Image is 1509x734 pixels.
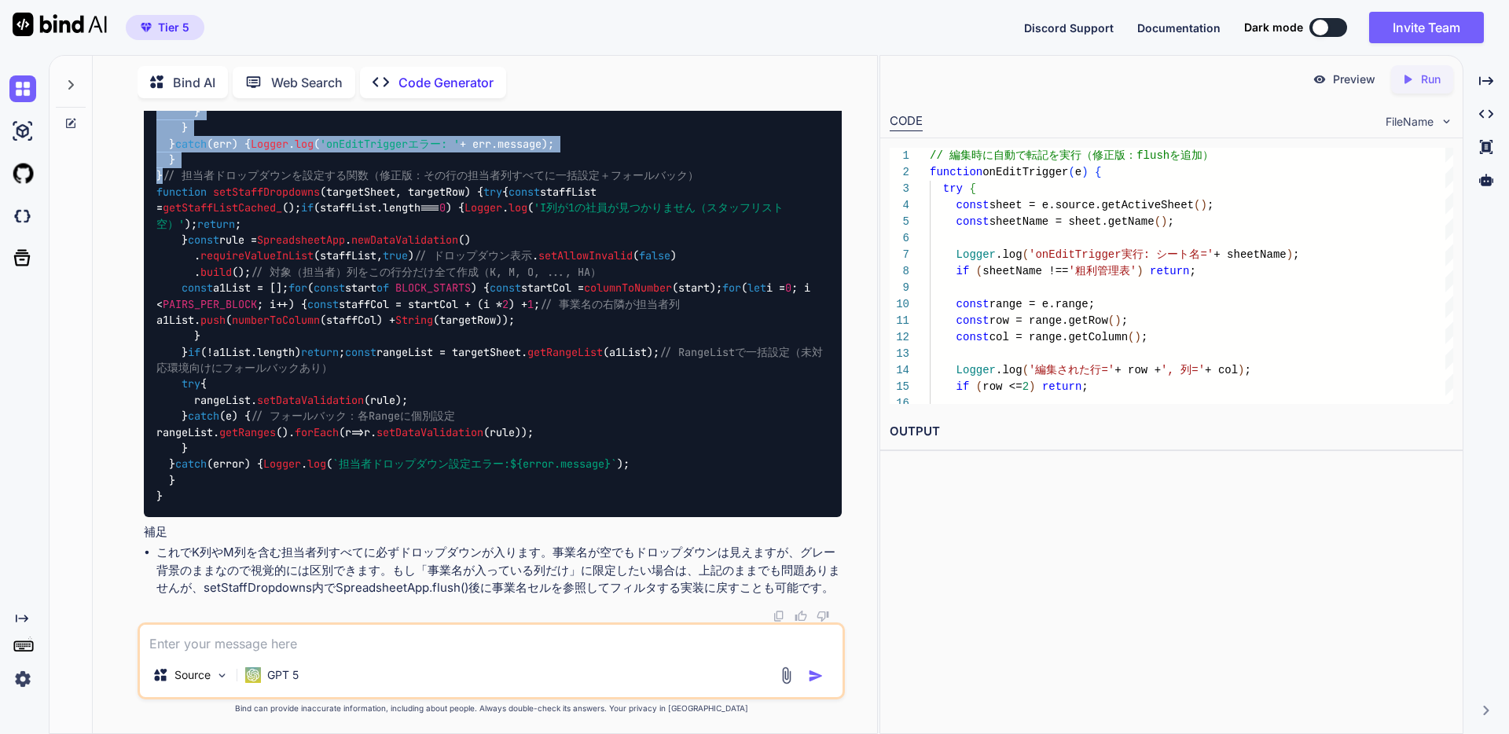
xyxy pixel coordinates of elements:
[156,201,784,231] span: 'I列が1の社員が見つかりません（スタッフリスト空）'
[307,457,326,472] span: log
[464,201,502,215] span: Logger
[509,185,540,199] span: const
[890,313,909,329] div: 11
[1189,265,1195,277] span: ;
[890,148,909,164] div: 1
[890,230,909,247] div: 6
[200,249,314,263] span: requireValueInList
[808,668,824,684] img: icon
[257,233,345,247] span: SpreadsheetApp
[890,395,909,412] div: 16
[288,281,307,295] span: for
[1108,314,1114,327] span: (
[182,377,200,391] span: try
[509,201,527,215] span: log
[989,298,1094,310] span: range = e.range;
[301,201,314,215] span: if
[267,667,299,683] p: GPT 5
[584,281,672,295] span: columnToNumber
[257,393,364,407] span: setDataValidation
[1068,265,1136,277] span: '粗利管理表'
[502,297,509,311] span: 2
[527,297,534,311] span: 1
[9,118,36,145] img: ai-studio
[890,329,909,346] div: 12
[232,313,320,327] span: numberToColumn
[1022,380,1028,393] span: 2
[1213,248,1286,261] span: + sheetName
[989,215,1154,228] span: sheetName = sheet.getName
[320,137,460,151] span: 'onEditTriggerエラー: '
[1134,331,1140,343] span: )
[1024,21,1114,35] span: Discord Support
[1081,380,1088,393] span: ;
[351,233,458,247] span: newDataValidation
[9,666,36,692] img: settings
[9,203,36,229] img: darkCloudIdeIcon
[890,214,909,230] div: 5
[956,298,989,310] span: const
[173,73,215,92] p: Bind AI
[1161,215,1167,228] span: )
[345,345,376,359] span: const
[890,164,909,181] div: 2
[383,201,420,215] span: length
[538,249,633,263] span: setAllowInvalid
[398,73,494,92] p: Code Generator
[1194,199,1200,211] span: (
[1286,248,1292,261] span: )
[890,181,909,197] div: 3
[1440,115,1453,128] img: chevron down
[301,345,339,359] span: return
[773,610,785,622] img: copy
[996,248,1023,261] span: .log
[722,281,741,295] span: for
[251,137,288,151] span: Logger
[156,185,207,199] span: function
[956,314,989,327] span: const
[1137,21,1221,35] span: Documentation
[215,669,229,682] img: Pick Models
[188,233,219,247] span: const
[785,281,791,295] span: 0
[295,137,314,151] span: log
[188,345,200,359] span: if
[345,425,351,439] span: r
[527,345,603,359] span: getRangeList
[1205,364,1238,376] span: + col
[890,247,909,263] div: 7
[1369,12,1484,43] button: Invite Team
[174,667,211,683] p: Source
[1114,314,1121,327] span: )
[1114,364,1161,376] span: + row +
[307,297,339,311] span: const
[163,297,257,311] span: PAIRS_PER_BLOCK
[890,362,909,379] div: 14
[1137,20,1221,36] button: Documentation
[1081,166,1088,178] span: )
[414,249,532,263] span: // ドロップダウン表示
[1333,72,1375,87] p: Preview
[639,249,670,263] span: false
[1121,314,1127,327] span: ;
[956,380,969,393] span: if
[1386,114,1434,130] span: FileName
[1141,331,1147,343] span: ;
[880,413,1463,450] h2: OUTPUT
[1068,166,1074,178] span: (
[263,457,301,472] span: Logger
[345,425,364,439] span: =>
[1024,20,1114,36] button: Discord Support
[1238,364,1244,376] span: )
[1167,215,1173,228] span: ;
[956,265,969,277] span: if
[890,197,909,214] div: 4
[163,169,699,183] span: // 担当者ドロップダウンを設定する関数（修正版：その行の担当者列すべてに一括設定＋フォールバック）
[395,313,433,327] span: String
[989,199,1193,211] span: sheet = e.source.getActiveSheet
[510,457,611,472] span: ${error.message}
[956,215,989,228] span: const
[156,544,842,597] li: これでK列やM列を含む担当者列すべてに必ずドロップダウンが入ります。事業名が空でもドロップダウンは見えますが、グレー背景のままなので視覚的には区別できます。もし「事業名が入っている列だけ」に限定...
[175,137,207,151] span: catch
[314,281,345,295] span: const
